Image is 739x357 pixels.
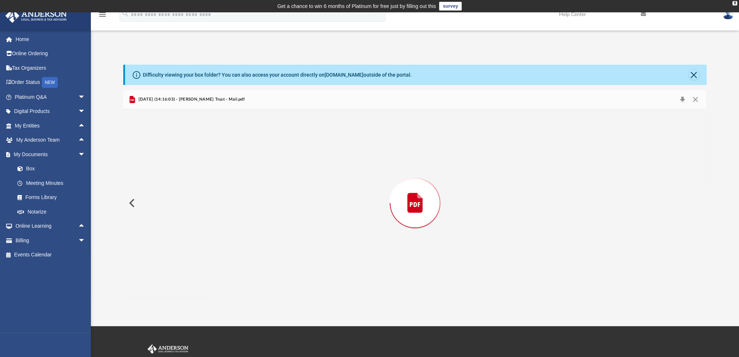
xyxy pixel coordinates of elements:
[689,70,699,80] button: Close
[78,118,93,133] span: arrow_drop_up
[5,219,93,234] a: Online Learningarrow_drop_up
[732,1,737,5] div: close
[5,118,96,133] a: My Entitiesarrow_drop_up
[5,104,96,119] a: Digital Productsarrow_drop_down
[10,176,93,190] a: Meeting Minutes
[98,10,107,19] i: menu
[78,133,93,148] span: arrow_drop_up
[10,204,93,219] a: Notarize
[78,233,93,248] span: arrow_drop_down
[5,61,96,75] a: Tax Organizers
[277,2,436,11] div: Get a chance to win 6 months of Platinum for free just by filling out this
[78,219,93,234] span: arrow_drop_up
[143,71,412,79] div: Difficulty viewing your box folder? You can also access your account directly on outside of the p...
[5,147,93,162] a: My Documentsarrow_drop_down
[10,190,89,205] a: Forms Library
[78,90,93,105] span: arrow_drop_down
[688,94,702,105] button: Close
[5,233,96,248] a: Billingarrow_drop_down
[10,162,89,176] a: Box
[98,14,107,19] a: menu
[78,104,93,119] span: arrow_drop_down
[439,2,462,11] a: survey
[5,90,96,104] a: Platinum Q&Aarrow_drop_down
[723,9,734,20] img: User Pic
[5,75,96,90] a: Order StatusNEW
[137,96,245,103] span: [DATE] (14:16:03) - [PERSON_NAME] Trust - Mail.pdf
[42,77,58,88] div: NEW
[5,46,96,61] a: Online Ordering
[5,32,96,46] a: Home
[146,344,190,354] img: Anderson Advisors Platinum Portal
[676,94,689,105] button: Download
[325,72,364,78] a: [DOMAIN_NAME]
[5,133,93,147] a: My Anderson Teamarrow_drop_up
[5,248,96,262] a: Events Calendar
[123,90,707,297] div: Preview
[78,147,93,162] span: arrow_drop_down
[121,10,129,18] i: search
[3,9,69,23] img: Anderson Advisors Platinum Portal
[123,193,139,213] button: Previous File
